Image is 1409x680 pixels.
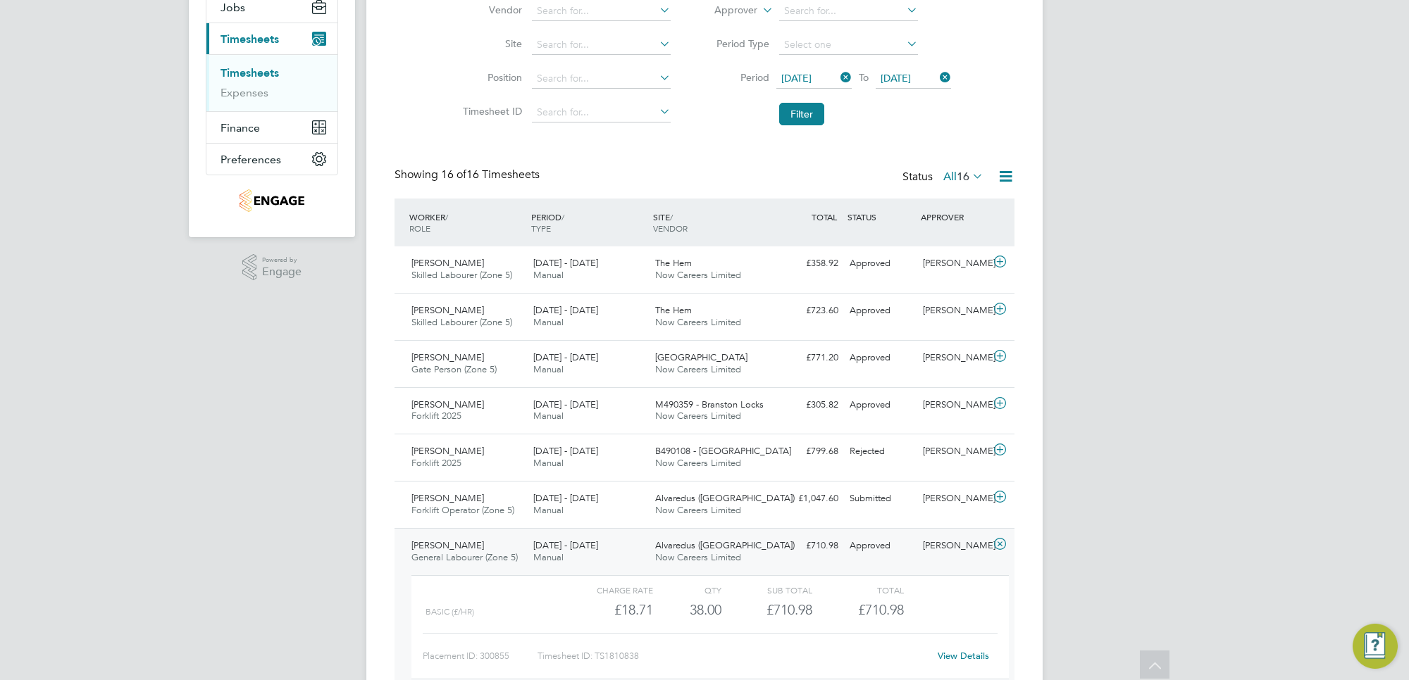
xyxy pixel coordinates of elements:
[206,112,337,143] button: Finance
[844,534,917,558] div: Approved
[917,487,991,510] div: [PERSON_NAME]
[561,211,564,222] span: /
[221,1,245,14] span: Jobs
[533,410,564,422] span: Manual
[426,607,474,617] span: Basic (£/HR)
[771,252,844,275] div: £358.92
[650,204,771,241] div: SITE
[395,168,542,182] div: Showing
[533,398,598,410] span: [DATE] - [DATE]
[655,269,741,281] span: Now Careers Limited
[445,211,448,222] span: /
[653,598,721,622] div: 38.00
[943,170,983,184] label: All
[812,211,837,222] span: TOTAL
[655,316,741,328] span: Now Careers Limited
[1353,624,1398,669] button: Engage Resource Center
[655,492,795,504] span: Alvaredus ([GEOGRAPHIC_DATA])
[528,204,650,241] div: PERIOD
[459,37,522,50] label: Site
[406,204,528,241] div: WORKER
[221,32,279,46] span: Timesheets
[262,254,302,266] span: Powered by
[670,211,673,222] span: /
[858,601,904,618] span: £710.98
[206,23,337,54] button: Timesheets
[262,266,302,278] span: Engage
[242,254,302,281] a: Powered byEngage
[779,35,918,55] input: Select one
[655,363,741,375] span: Now Careers Limited
[411,304,484,316] span: [PERSON_NAME]
[721,581,812,598] div: Sub Total
[240,189,305,212] img: nowcareers-logo-retina.png
[411,398,484,410] span: [PERSON_NAME]
[655,445,791,457] span: B490108 - [GEOGRAPHIC_DATA]
[779,1,918,21] input: Search for...
[533,269,564,281] span: Manual
[917,440,991,463] div: [PERSON_NAME]
[533,257,598,269] span: [DATE] - [DATE]
[411,492,484,504] span: [PERSON_NAME]
[844,440,917,463] div: Rejected
[844,252,917,275] div: Approved
[917,252,991,275] div: [PERSON_NAME]
[655,504,741,516] span: Now Careers Limited
[459,71,522,84] label: Position
[721,598,812,622] div: £710.98
[844,393,917,417] div: Approved
[532,1,671,21] input: Search for...
[917,534,991,558] div: [PERSON_NAME]
[655,257,692,269] span: The Hem
[411,257,484,269] span: [PERSON_NAME]
[411,539,484,551] span: [PERSON_NAME]
[411,504,514,516] span: Forklift Operator (Zone 5)
[917,204,991,229] div: APPROVER
[411,363,497,375] span: Gate Person (Zone 5)
[917,299,991,322] div: [PERSON_NAME]
[812,581,903,598] div: Total
[706,37,769,50] label: Period Type
[533,457,564,469] span: Manual
[938,650,989,662] a: View Details
[411,457,461,469] span: Forklift 2025
[441,168,466,182] span: 16 of
[771,299,844,322] div: £723.60
[411,410,461,422] span: Forklift 2025
[655,351,747,363] span: [GEOGRAPHIC_DATA]
[411,316,512,328] span: Skilled Labourer (Zone 5)
[206,189,338,212] a: Go to home page
[844,487,917,510] div: Submitted
[533,363,564,375] span: Manual
[855,68,873,87] span: To
[844,346,917,370] div: Approved
[538,645,929,667] div: Timesheet ID: TS1810838
[533,445,598,457] span: [DATE] - [DATE]
[441,168,540,182] span: 16 Timesheets
[957,170,969,184] span: 16
[459,4,522,16] label: Vendor
[706,71,769,84] label: Period
[221,66,279,80] a: Timesheets
[694,4,757,18] label: Approver
[533,304,598,316] span: [DATE] - [DATE]
[531,222,551,234] span: TYPE
[771,393,844,417] div: £305.82
[532,103,671,122] input: Search for...
[459,105,522,118] label: Timesheet ID
[409,222,430,234] span: ROLE
[655,539,795,551] span: Alvaredus ([GEOGRAPHIC_DATA])
[655,410,741,422] span: Now Careers Limited
[533,351,598,363] span: [DATE] - [DATE]
[562,598,653,622] div: £18.71
[844,204,917,229] div: STATUS
[411,269,512,281] span: Skilled Labourer (Zone 5)
[781,72,812,84] span: [DATE]
[917,393,991,417] div: [PERSON_NAME]
[532,69,671,89] input: Search for...
[221,121,260,134] span: Finance
[206,144,337,175] button: Preferences
[423,645,538,667] div: Placement ID: 300855
[533,316,564,328] span: Manual
[206,54,337,111] div: Timesheets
